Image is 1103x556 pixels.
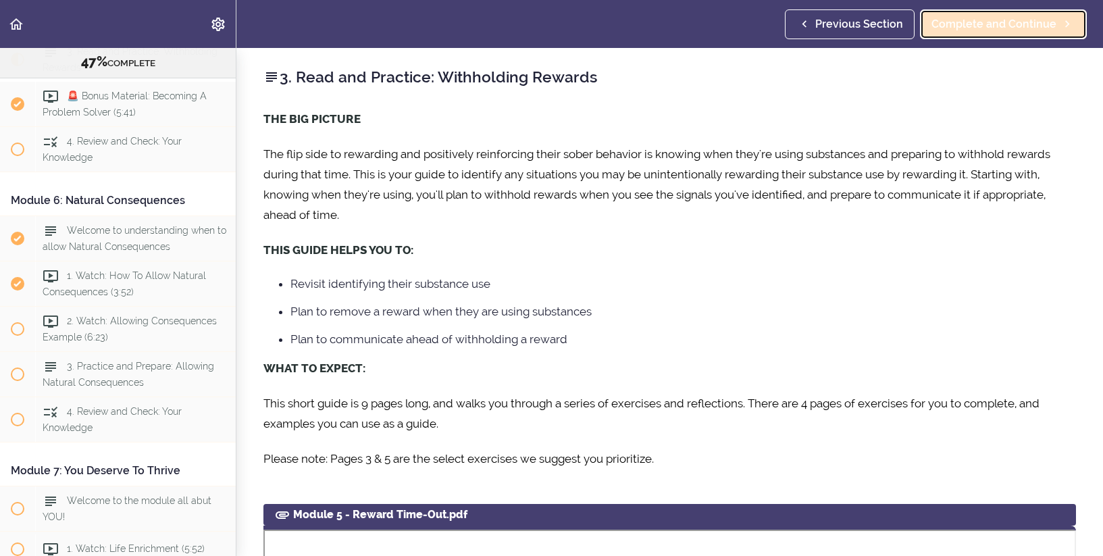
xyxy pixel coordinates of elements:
span: This short guide is 9 pages long, and walks you through a series of exercises and reflections. Th... [263,397,1040,430]
span: Welcome to the module all abut YOU! [43,495,211,522]
span: 3. Practice and Prepare: Allowing Natural Consequences [43,361,214,387]
strong: WHAT TO EXPECT: [263,361,365,375]
span: Welcome to understanding when to allow Natural Consequences [43,225,226,251]
span: 4. Review and Check: Your Knowledge [43,406,182,432]
span: 🚨 Bonus Material: Becoming A Problem Solver (5:41) [43,91,207,117]
div: Module 5 - Reward Time-Out.pdf [263,504,1076,526]
svg: Back to course curriculum [8,16,24,32]
strong: THE BIG PICTURE [263,112,361,126]
span: 1. Watch: How To Allow Natural Consequences (3:52) [43,270,206,297]
li: Plan to communicate ahead of withholding a reward [290,330,1076,348]
div: COMPLETE [17,53,219,71]
span: 2. Watch: Allowing Consequences Example (6:23) [43,315,217,342]
li: Revisit identifying their substance use [290,275,1076,293]
a: Complete and Continue [920,9,1087,39]
strong: THIS GUIDE HELPS YOU TO: [263,243,413,257]
span: 47% [81,53,107,70]
a: Previous Section [785,9,915,39]
span: 4. Review and Check: Your Knowledge [43,136,182,162]
svg: Settings Menu [210,16,226,32]
span: The flip side to rewarding and positively reinforcing their sober behavior is knowing when they'r... [263,147,1050,222]
li: Plan to remove a reward when they are using substances [290,303,1076,320]
span: 1. Watch: Life Enrichment (5:52) [67,543,205,554]
span: Previous Section [815,16,903,32]
span: Please note: Pages 3 & 5 are the select exercises we suggest you prioritize. [263,452,654,465]
h2: 3. Read and Practice: Withholding Rewards [263,66,1076,89]
span: Complete and Continue [931,16,1056,32]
